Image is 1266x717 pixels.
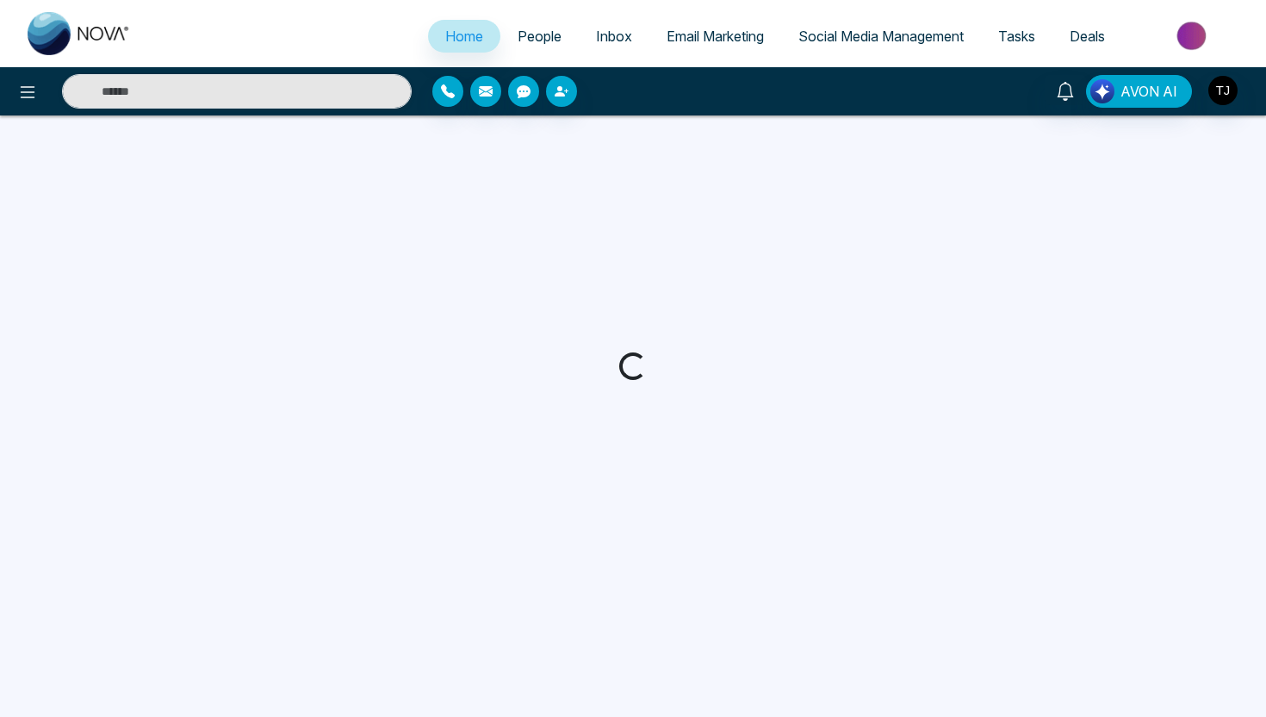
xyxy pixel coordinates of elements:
[998,28,1035,45] span: Tasks
[1120,81,1177,102] span: AVON AI
[1131,16,1256,55] img: Market-place.gif
[28,12,131,55] img: Nova CRM Logo
[649,20,781,53] a: Email Marketing
[445,28,483,45] span: Home
[428,20,500,53] a: Home
[1086,75,1192,108] button: AVON AI
[781,20,981,53] a: Social Media Management
[798,28,964,45] span: Social Media Management
[667,28,764,45] span: Email Marketing
[1052,20,1122,53] a: Deals
[579,20,649,53] a: Inbox
[981,20,1052,53] a: Tasks
[1090,79,1114,103] img: Lead Flow
[1208,76,1238,105] img: User Avatar
[518,28,562,45] span: People
[500,20,579,53] a: People
[596,28,632,45] span: Inbox
[1070,28,1105,45] span: Deals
